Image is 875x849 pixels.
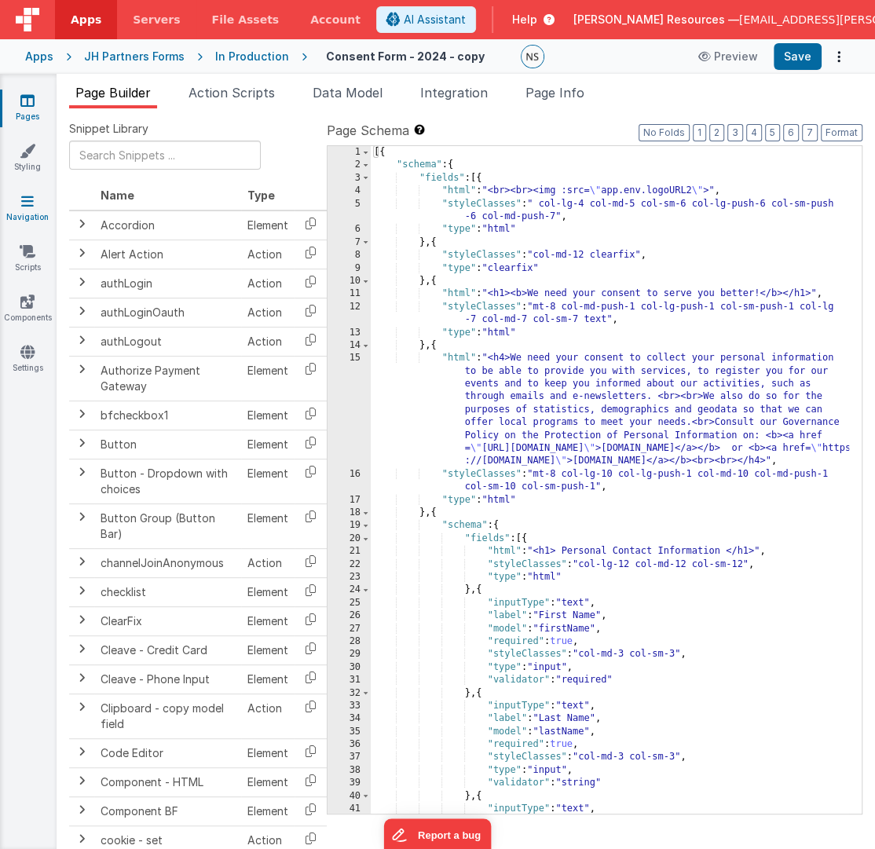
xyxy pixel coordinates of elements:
[241,577,295,606] td: Element
[94,606,241,635] td: ClearFix
[639,124,690,141] button: No Folds
[328,635,371,648] div: 28
[241,401,295,430] td: Element
[94,327,241,356] td: authLogout
[94,210,241,240] td: Accordion
[241,635,295,664] td: Element
[328,777,371,789] div: 39
[328,726,371,738] div: 35
[94,503,241,548] td: Button Group (Button Bar)
[71,12,101,27] span: Apps
[328,609,371,622] div: 26
[241,298,295,327] td: Action
[328,519,371,532] div: 19
[241,503,295,548] td: Element
[573,12,739,27] span: [PERSON_NAME] Resources —
[328,468,371,494] div: 16
[376,6,476,33] button: AI Assistant
[69,121,148,137] span: Snippet Library
[328,352,371,468] div: 15
[327,121,409,140] span: Page Schema
[241,664,295,693] td: Element
[328,597,371,609] div: 25
[101,188,134,202] span: Name
[75,85,151,101] span: Page Builder
[189,85,275,101] span: Action Scripts
[94,738,241,767] td: Code Editor
[420,85,488,101] span: Integration
[94,356,241,401] td: Authorize Payment Gateway
[328,275,371,287] div: 10
[328,558,371,571] div: 22
[241,430,295,459] td: Element
[94,269,241,298] td: authLogin
[328,751,371,763] div: 37
[328,494,371,507] div: 17
[328,249,371,262] div: 8
[328,571,371,584] div: 23
[94,240,241,269] td: Alert Action
[215,49,289,64] div: In Production
[241,548,295,577] td: Action
[522,46,544,68] img: 9faf6a77355ab8871252342ae372224e
[328,172,371,185] div: 3
[328,262,371,275] div: 9
[94,430,241,459] td: Button
[709,124,724,141] button: 2
[328,764,371,777] div: 38
[241,796,295,825] td: Element
[241,269,295,298] td: Action
[212,12,280,27] span: File Assets
[328,790,371,803] div: 40
[512,12,537,27] span: Help
[328,287,371,300] div: 11
[328,301,371,327] div: 12
[241,327,295,356] td: Action
[328,545,371,558] div: 21
[328,159,371,171] div: 2
[25,49,53,64] div: Apps
[746,124,762,141] button: 4
[765,124,780,141] button: 5
[328,532,371,545] div: 20
[94,635,241,664] td: Cleave - Credit Card
[94,577,241,606] td: checklist
[94,459,241,503] td: Button - Dropdown with choices
[328,327,371,339] div: 13
[328,803,371,815] div: 41
[94,548,241,577] td: channelJoinAnonymous
[313,85,383,101] span: Data Model
[328,339,371,352] div: 14
[94,401,241,430] td: bfcheckbox1
[94,298,241,327] td: authLoginOauth
[328,648,371,661] div: 29
[326,50,485,62] h4: Consent Form - 2024 - copy
[328,674,371,686] div: 31
[802,124,818,141] button: 7
[241,240,295,269] td: Action
[525,85,584,101] span: Page Info
[241,459,295,503] td: Element
[693,124,706,141] button: 1
[328,507,371,519] div: 18
[404,12,466,27] span: AI Assistant
[241,767,295,796] td: Element
[241,210,295,240] td: Element
[69,141,261,170] input: Search Snippets ...
[689,44,767,69] button: Preview
[774,43,822,70] button: Save
[94,796,241,825] td: Component BF
[328,738,371,751] div: 36
[241,606,295,635] td: Element
[328,223,371,236] div: 6
[241,356,295,401] td: Element
[241,693,295,738] td: Action
[247,188,275,202] span: Type
[328,661,371,674] div: 30
[821,124,862,141] button: Format
[94,664,241,693] td: Cleave - Phone Input
[328,712,371,725] div: 34
[94,767,241,796] td: Component - HTML
[328,584,371,596] div: 24
[328,700,371,712] div: 33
